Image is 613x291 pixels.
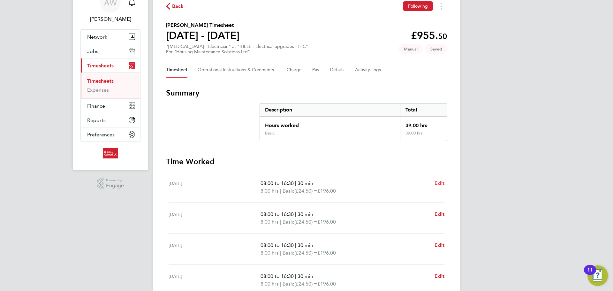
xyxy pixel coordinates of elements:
span: 30 min [298,273,313,279]
button: Jobs [81,44,140,58]
div: Hours worked [260,117,400,131]
span: 30 min [298,211,313,217]
a: Timesheets [87,78,114,84]
button: Preferences [81,127,140,142]
span: Preferences [87,132,115,138]
span: 8.00 hrs [261,250,279,256]
span: Network [87,34,107,40]
span: | [280,250,281,256]
span: 8.00 hrs [261,188,279,194]
h3: Summary [166,88,447,98]
div: Basic [265,131,275,136]
span: £196.00 [317,250,336,256]
span: (£24.50) = [294,250,317,256]
span: (£24.50) = [294,188,317,194]
span: Edit [435,180,444,186]
button: Details [330,62,345,78]
div: Summary [260,103,447,141]
span: Engage [106,183,124,188]
h3: Time Worked [166,157,447,167]
span: Reports [87,117,106,123]
h1: [DATE] - [DATE] [166,29,239,42]
a: Edit [435,272,444,280]
span: 8.00 hrs [261,281,279,287]
span: 30 min [298,242,313,248]
button: Network [81,30,140,44]
span: | [280,188,281,194]
span: Powered by [106,178,124,183]
button: Pay [312,62,320,78]
a: Edit [435,211,444,218]
span: | [295,242,296,248]
span: Edit [435,273,444,279]
button: Charge [287,62,302,78]
span: | [295,273,296,279]
span: | [295,180,296,186]
a: Expenses [87,87,109,93]
span: 8.00 hrs [261,219,279,225]
div: 11 [587,270,593,278]
div: Timesheets [81,73,140,98]
span: Edit [435,211,444,217]
button: Timesheets [81,58,140,73]
div: 39.00 hrs [400,131,447,141]
span: Jobs [87,48,98,54]
span: Basic [283,280,294,288]
a: Edit [435,241,444,249]
span: Timesheets [87,63,114,69]
span: 30 min [298,180,313,186]
div: "[MEDICAL_DATA] - Electrician" at "IHELE - Electrical upgrades - IHC" [166,44,308,55]
span: Basic [283,187,294,195]
button: Timesheets Menu [435,1,447,11]
span: (£24.50) = [294,281,317,287]
span: This timesheet is Saved. [425,44,447,54]
span: £196.00 [317,281,336,287]
span: £196.00 [317,219,336,225]
button: Operational Instructions & Comments [198,62,276,78]
span: Following [408,3,428,9]
span: This timesheet was manually created. [399,44,423,54]
h2: [PERSON_NAME] Timesheet [166,21,239,29]
a: Go to home page [80,148,140,158]
span: Basic [283,218,294,226]
button: Following [403,1,433,11]
a: Powered byEngage [97,178,124,190]
span: 50 [438,32,447,41]
span: £196.00 [317,188,336,194]
span: | [295,211,296,217]
span: Basic [283,249,294,257]
span: (£24.50) = [294,219,317,225]
div: [DATE] [169,241,261,257]
span: Edit [435,242,444,248]
div: [DATE] [169,180,261,195]
app-decimal: £955. [411,29,447,42]
span: | [280,219,281,225]
button: Open Resource Center, 11 new notifications [587,265,608,286]
img: buildingcareersuk-logo-retina.png [103,148,117,158]
button: Finance [81,99,140,113]
span: | [280,281,281,287]
div: Total [400,103,447,116]
span: 08:00 to 16:30 [261,211,294,217]
div: For "Housing Maintenance Solutions Ltd" [166,49,308,55]
div: Description [260,103,400,116]
div: [DATE] [169,272,261,288]
a: Edit [435,180,444,187]
span: Back [172,3,184,10]
div: [DATE] [169,211,261,226]
span: 08:00 to 16:30 [261,242,294,248]
button: Reports [81,113,140,127]
button: Back [166,2,184,10]
button: Timesheet [166,62,187,78]
span: 08:00 to 16:30 [261,180,294,186]
button: Activity Logs [355,62,382,78]
span: Finance [87,103,105,109]
span: 08:00 to 16:30 [261,273,294,279]
span: Abbie Weatherby [80,15,140,23]
div: 39.00 hrs [400,117,447,131]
